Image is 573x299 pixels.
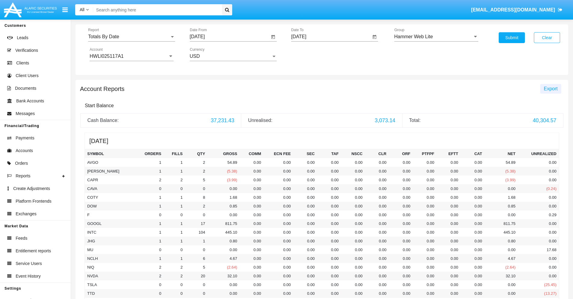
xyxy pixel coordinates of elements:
[293,237,317,245] td: 0.00
[365,210,389,219] td: 0.00
[413,263,437,272] td: 0.00
[341,263,365,272] td: 0.00
[185,280,208,289] td: 0
[263,254,293,263] td: 0.00
[263,202,293,210] td: 0.00
[437,193,461,202] td: 0.00
[437,245,461,254] td: 0.00
[485,176,518,184] td: (3.99)
[485,254,518,263] td: 4.67
[518,245,559,254] td: 17.68
[389,167,413,176] td: 0.00
[518,158,559,167] td: 0.00
[240,228,264,237] td: 0.00
[461,263,485,272] td: 0.00
[485,193,518,202] td: 1.68
[293,254,317,263] td: 0.00
[16,73,39,79] span: Client Users
[185,228,208,237] td: 104
[485,263,518,272] td: (2.64)
[185,237,208,245] td: 1
[293,210,317,219] td: 0.00
[437,167,461,176] td: 0.00
[211,117,234,123] span: 37,231.43
[263,167,293,176] td: 0.00
[317,263,341,272] td: 0.00
[164,263,185,272] td: 2
[371,33,378,41] button: Open calendar
[208,245,240,254] td: 0.00
[317,149,341,158] th: TAF
[413,272,437,280] td: 0.00
[134,237,164,245] td: 1
[185,202,208,210] td: 2
[389,254,413,263] td: 0.00
[263,149,293,158] th: Ecn Fee
[185,210,208,219] td: 0
[413,158,437,167] td: 0.00
[365,272,389,280] td: 0.00
[85,237,134,245] td: JHG
[518,202,559,210] td: 0.00
[518,184,559,193] td: (0.24)
[365,263,389,272] td: 0.00
[263,158,293,167] td: 0.00
[185,193,208,202] td: 8
[389,193,413,202] td: 0.00
[208,167,240,176] td: (5.38)
[461,167,485,176] td: 0.00
[341,202,365,210] td: 0.00
[317,245,341,254] td: 0.00
[437,184,461,193] td: 0.00
[134,280,164,289] td: 0
[365,202,389,210] td: 0.00
[185,184,208,193] td: 0
[164,272,185,280] td: 2
[93,4,220,15] input: Search
[317,167,341,176] td: 0.00
[85,132,559,149] h5: [DATE]
[365,193,389,202] td: 0.00
[341,237,365,245] td: 0.00
[134,245,164,254] td: 0
[293,193,317,202] td: 0.00
[518,228,559,237] td: 0.00
[461,176,485,184] td: 0.00
[240,158,264,167] td: 0.00
[240,176,264,184] td: 0.00
[75,7,93,13] a: All
[134,167,164,176] td: 1
[375,117,396,123] span: 3,073.14
[413,228,437,237] td: 0.00
[16,260,42,267] span: Service Users
[134,254,164,263] td: 1
[518,176,559,184] td: 0.00
[240,167,264,176] td: 0.00
[389,245,413,254] td: 0.00
[413,210,437,219] td: 0.00
[240,237,264,245] td: 0.00
[540,84,561,94] button: Export
[208,158,240,167] td: 54.89
[85,272,134,280] td: NVDA
[240,219,264,228] td: 0.00
[85,202,134,210] td: DOW
[80,86,125,91] h5: Account Reports
[437,272,461,280] td: 0.00
[16,273,41,279] span: Event History
[341,158,365,167] td: 0.00
[413,219,437,228] td: 0.00
[240,210,264,219] td: 0.00
[13,185,50,192] span: Create Adjustments
[16,235,27,241] span: Feeds
[208,193,240,202] td: 1.68
[263,272,293,280] td: 0.00
[389,228,413,237] td: 0.00
[240,184,264,193] td: 0.00
[365,176,389,184] td: 0.00
[185,167,208,176] td: 2
[208,237,240,245] td: 0.80
[365,245,389,254] td: 0.00
[485,167,518,176] td: (5.38)
[164,167,185,176] td: 1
